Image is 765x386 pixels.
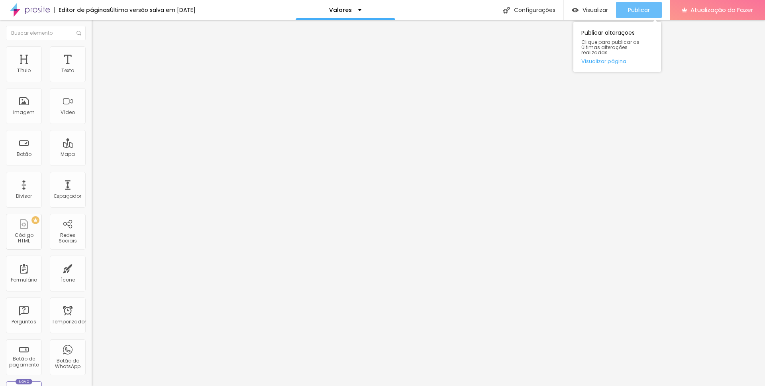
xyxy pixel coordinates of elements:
font: Última versão salva em [DATE] [110,6,196,14]
font: Valores [329,6,352,14]
font: Divisor [16,193,32,199]
font: Clique para publicar as últimas alterações realizadas [581,39,639,56]
button: Visualizar [564,2,616,18]
font: Espaçador [54,193,81,199]
font: Perguntas [12,318,36,325]
font: Editor de páginas [59,6,110,14]
font: Vídeo [61,109,75,116]
img: view-1.svg [572,7,579,14]
font: Visualizar [583,6,608,14]
img: Ícone [76,31,81,35]
a: Visualizar página [581,59,653,64]
font: Mapa [61,151,75,158]
font: Visualizar página [581,57,626,65]
font: Ícone [61,276,75,283]
font: Texto [61,67,74,74]
font: Atualização do Fazer [690,6,753,14]
input: Buscar elemento [6,26,86,40]
img: Ícone [503,7,510,14]
font: Código HTML [15,232,33,244]
font: Botão do WhatsApp [55,357,80,370]
font: Publicar [628,6,650,14]
font: Título [17,67,31,74]
font: Configurações [514,6,555,14]
font: Novo [19,379,29,384]
font: Formulário [11,276,37,283]
font: Publicar alterações [581,29,635,37]
font: Redes Sociais [59,232,77,244]
font: Imagem [13,109,35,116]
font: Temporizador [52,318,86,325]
font: Botão de pagamento [9,355,39,368]
font: Botão [17,151,31,158]
button: Publicar [616,2,662,18]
